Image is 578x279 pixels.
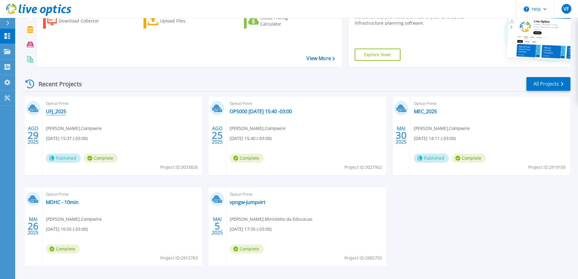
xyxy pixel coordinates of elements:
[160,164,198,171] span: Project ID: 3033826
[46,226,88,233] span: [DATE] 10:55 (-03:00)
[230,100,383,107] span: Optical Prime
[414,100,567,107] span: Optical Prime
[46,100,199,107] span: Optical Prime
[344,255,382,261] span: Project ID: 2885755
[355,49,401,61] a: Explore Now!
[452,154,486,163] span: Complete
[414,125,470,132] span: [PERSON_NAME] , Compwire
[414,135,456,142] span: [DATE] 14:11 (-03:00)
[43,13,111,29] a: Download Collector
[230,108,292,114] a: OP5000 [DATE] 15:40 -03:00
[260,15,309,27] div: Cloud Pricing Calculator
[212,133,223,138] span: 25
[528,164,566,171] span: Project ID: 2919105
[396,133,407,138] span: 30
[28,133,39,138] span: 29
[144,13,211,29] a: Upload Files
[414,108,437,114] a: MEC_2025
[211,215,223,237] div: MAI 2025
[244,13,312,29] a: Cloud Pricing Calculator
[563,6,569,11] span: VF
[215,223,220,229] span: 5
[230,125,286,132] span: [PERSON_NAME] , Compwire
[59,15,107,27] div: Download Collector
[46,135,88,142] span: [DATE] 15:37 (-03:00)
[395,124,407,146] div: MAI 2025
[84,154,118,163] span: Complete
[46,191,199,198] span: Optical Prime
[46,216,102,223] span: [PERSON_NAME] , Compwire
[414,154,449,163] span: Published
[46,244,80,253] span: Complete
[230,135,272,142] span: [DATE] 15:40 (-03:00)
[46,199,79,205] a: MDHC - 10min
[46,125,102,132] span: [PERSON_NAME] , Compwire
[46,154,81,163] span: Published
[230,226,272,233] span: [DATE] 17:35 (-03:00)
[230,244,264,253] span: Complete
[306,56,335,61] a: View More
[230,191,383,198] span: Optical Prime
[28,223,39,229] span: 26
[526,77,570,91] a: All Projects
[344,164,382,171] span: Project ID: 3027902
[160,255,198,261] span: Project ID: 2912783
[211,124,223,146] div: AGO 2025
[23,77,90,91] div: Recent Projects
[27,124,39,146] div: AGO 2025
[27,215,39,237] div: MAI 2025
[160,15,209,27] div: Upload Files
[230,216,312,223] span: [PERSON_NAME] , Ministetio da Educacao
[46,108,66,114] a: UFJ_2025
[230,154,264,163] span: Complete
[230,199,265,205] a: vpngw-jumpvirt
